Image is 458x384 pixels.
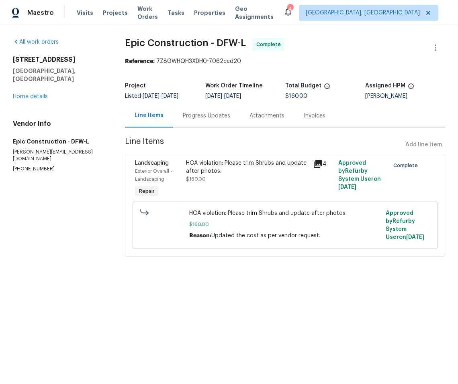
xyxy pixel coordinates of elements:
[211,233,320,238] span: Updated the cost as per vendor request.
[256,40,284,49] span: Complete
[135,160,169,166] span: Landscaping
[365,83,405,89] h5: Assigned HPM
[338,184,356,190] span: [DATE]
[205,93,222,99] span: [DATE]
[13,149,106,162] p: [PERSON_NAME][EMAIL_ADDRESS][DOMAIN_NAME]
[324,83,330,93] span: The total cost of line items that have been proposed by Opendoor. This sum includes line items th...
[406,234,424,240] span: [DATE]
[143,93,178,99] span: -
[338,160,381,190] span: Approved by Refurby System User on
[13,39,59,45] a: All work orders
[125,137,402,152] span: Line Items
[125,57,445,65] div: 7Z8GWHQH3XDH0-7062ced20
[136,187,158,195] span: Repair
[393,162,421,170] span: Complete
[137,5,158,21] span: Work Orders
[125,38,246,48] span: Epic Construction - DFW-L
[135,111,164,119] div: Line Items
[125,59,155,64] b: Reference:
[194,9,225,17] span: Properties
[386,210,424,240] span: Approved by Refurby System User on
[162,93,178,99] span: [DATE]
[186,159,308,175] div: HOA violation: Please trim Shrubs and update after photos.
[13,67,106,83] h5: [GEOGRAPHIC_DATA], [GEOGRAPHIC_DATA]
[249,112,284,120] div: Attachments
[224,93,241,99] span: [DATE]
[189,220,380,228] span: $160.00
[168,10,184,16] span: Tasks
[285,93,307,99] span: $160.00
[13,137,106,146] h5: Epic Construction - DFW-L
[13,94,48,99] a: Home details
[13,56,106,64] h2: [STREET_ADDRESS]
[306,9,420,17] span: [GEOGRAPHIC_DATA], [GEOGRAPHIC_DATA]
[125,83,146,89] h5: Project
[183,112,230,120] div: Progress Updates
[304,112,325,120] div: Invoices
[408,83,414,93] span: The hpm assigned to this work order.
[189,209,380,217] span: HOA violation: Please trim Shrubs and update after photos.
[13,120,106,128] h4: Vendor Info
[287,5,293,13] div: 4
[365,93,445,99] div: [PERSON_NAME]
[285,83,321,89] h5: Total Budget
[205,93,241,99] span: -
[77,9,93,17] span: Visits
[143,93,159,99] span: [DATE]
[13,166,106,172] p: [PHONE_NUMBER]
[313,159,333,169] div: 4
[103,9,128,17] span: Projects
[27,9,54,17] span: Maestro
[135,169,172,182] span: Exterior Overall - Landscaping
[189,233,211,238] span: Reason:
[186,177,206,182] span: $160.00
[205,83,263,89] h5: Work Order Timeline
[235,5,274,21] span: Geo Assignments
[125,93,178,99] span: Listed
